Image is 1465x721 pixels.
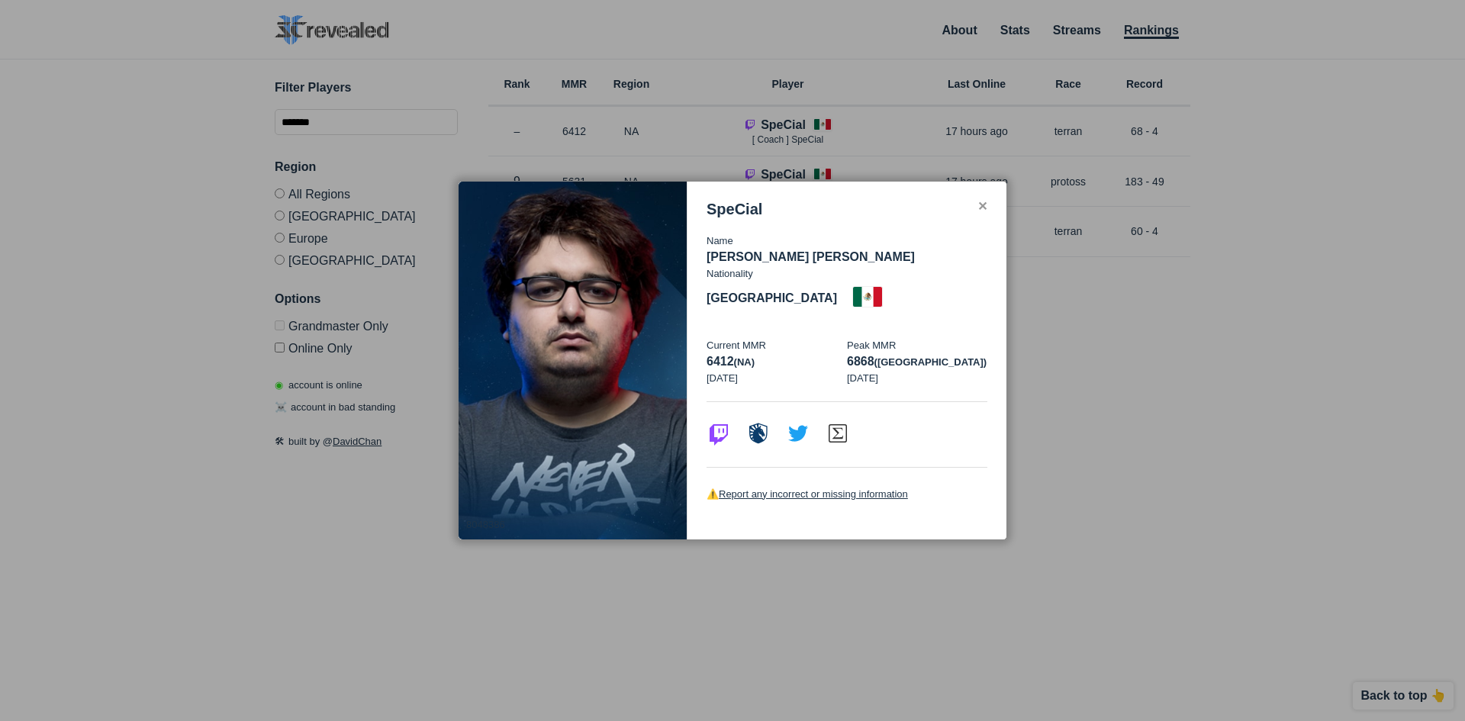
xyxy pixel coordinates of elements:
[459,182,687,540] img: N320L49XINO61567043344795.png
[719,488,908,500] a: Report any incorrect or missing information
[786,421,810,446] img: icon-twitter.b0e6f5a1.svg
[707,372,738,384] span: [DATE]
[826,435,850,448] a: Visit Aligulac profile
[874,356,987,368] span: ([GEOGRAPHIC_DATA])
[847,338,987,353] p: Peak MMR
[746,421,771,446] img: icon-liquidpedia.02c3dfcd.svg
[707,233,987,249] p: Name
[746,435,771,448] a: Visit Liquidpedia profile
[826,421,850,446] img: icon-aligulac.ac4eb113.svg
[707,248,987,266] p: [PERSON_NAME] [PERSON_NAME]
[786,435,810,448] a: Visit Twitter profile
[734,356,755,368] span: (na)
[707,487,987,502] p: ⚠️
[707,352,847,371] p: 6412
[707,435,731,448] a: Visit Twitch profile
[847,371,987,386] p: [DATE]
[707,421,731,446] img: icon-twitch.7daa0e80.svg
[847,352,987,371] p: 6868
[707,338,847,353] p: Current MMR
[707,201,762,218] h3: SpeCial
[707,266,753,282] p: Nationality
[707,289,837,307] p: [GEOGRAPHIC_DATA]
[466,517,505,533] p: 8048386
[977,201,987,213] div: ✕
